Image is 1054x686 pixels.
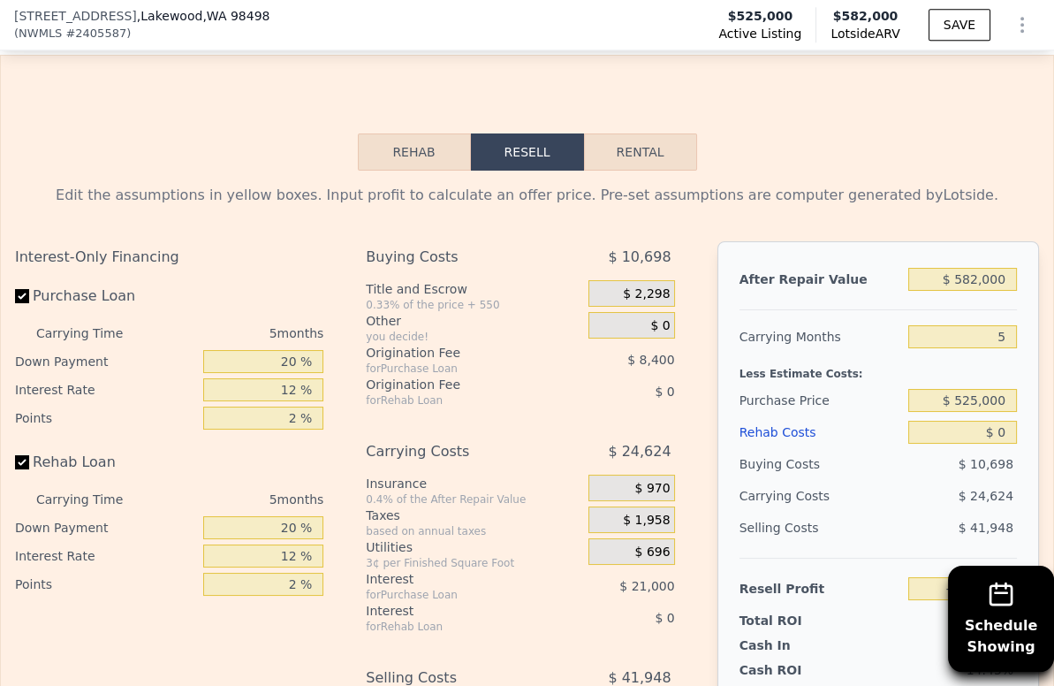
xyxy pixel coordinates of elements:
div: Resell Profit [739,573,902,605]
div: 3¢ per Finished Square Foot [366,556,581,570]
div: 0.33% of the price + 550 [366,298,581,312]
label: Rehab Loan [15,446,196,478]
span: $525,000 [728,7,793,25]
span: $ 0 [650,318,670,334]
span: $ 10,698 [959,457,1013,471]
div: based on annual taxes [366,524,581,538]
div: for Rehab Loan [366,393,547,408]
div: 5 months [148,319,323,347]
div: Interest [366,602,547,620]
div: Interest [366,570,547,588]
span: [STREET_ADDRESS] [14,7,137,25]
div: for Purchase Loan [366,362,547,376]
div: Buying Costs [366,241,547,273]
input: Purchase Loan [15,289,29,303]
span: # 2405587 [65,25,126,42]
div: Insurance [366,475,581,492]
label: Purchase Loan [15,280,196,312]
span: , Lakewood [137,7,270,25]
div: for Rehab Loan [366,620,547,634]
div: ( ) [14,25,131,42]
div: Carrying Time [36,485,141,514]
span: $ 41,948 [959,521,1013,535]
span: $ 1,958 [623,513,670,529]
div: Other [366,312,581,330]
span: $ 21,000 [619,579,674,593]
div: Total ROI [739,612,840,629]
span: Active Listing [718,25,801,42]
div: Origination Fee [366,376,547,393]
div: Down Payment [15,347,196,376]
button: Rehab [358,133,471,171]
span: $ 24,624 [608,436,671,468]
span: Lotside ARV [830,25,899,42]
span: $ 8,400 [627,353,674,367]
span: $ 0 [655,385,674,399]
div: Rehab Costs [739,416,902,448]
div: Cash ROI [739,661,867,679]
div: After Repair Value [739,263,902,295]
div: Carrying Time [36,319,141,347]
div: Points [15,404,196,432]
div: Interest Rate [15,376,196,404]
div: 5 months [148,485,323,514]
div: 0.4% of the After Repair Value [366,492,581,507]
span: $ 2,298 [623,286,670,302]
div: Interest-Only Financing [15,241,323,273]
div: Cash In [739,636,840,654]
div: for Purchase Loan [366,588,547,602]
button: SAVE [929,9,990,41]
span: $ 970 [635,481,671,497]
span: $582,000 [833,9,899,23]
div: Down Payment [15,514,196,542]
div: Origination Fee [366,344,547,362]
span: $ 24,624 [959,489,1013,503]
div: Less Estimate Costs: [739,353,1017,385]
div: you decide! [366,330,581,344]
div: Edit the assumptions in yellow boxes. Input profit to calculate an offer price. Pre-set assumptio... [15,185,1039,206]
div: Carrying Costs [739,480,840,512]
div: Selling Costs [739,512,902,544]
div: Title and Escrow [366,280,581,298]
button: Show Options [1005,7,1040,42]
div: Carrying Costs [366,436,547,468]
div: Taxes [366,507,581,524]
button: ScheduleShowing [948,566,1054,672]
div: Purchase Price [739,385,902,416]
div: Points [15,570,196,598]
span: $ 0 [655,611,674,625]
div: Carrying Months [739,321,902,353]
button: Resell [471,133,584,171]
input: Rehab Loan [15,455,29,469]
div: Buying Costs [739,448,902,480]
span: , WA 98498 [202,9,269,23]
span: $ 696 [635,545,671,560]
div: Interest Rate [15,542,196,570]
div: Utilities [366,538,581,556]
button: Rental [584,133,697,171]
span: NWMLS [19,25,62,42]
span: $ 10,698 [608,241,671,273]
